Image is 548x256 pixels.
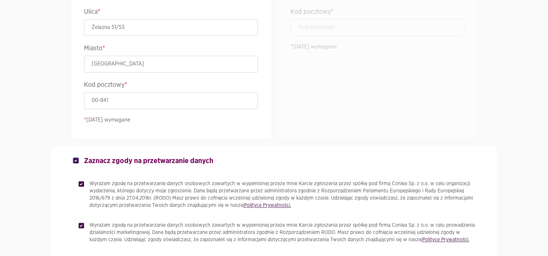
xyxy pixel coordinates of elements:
strong: Zaznacz zgody na przetwarzanie danych [84,157,213,165]
p: [DATE] wymagane [84,116,258,124]
input: Kod pocztowy [84,92,258,109]
legend: Miasto [84,43,258,56]
input: Kod pocztowy [290,19,464,36]
legend: Kod pocztowy [84,80,258,92]
a: Polityce Prywatności. [422,237,469,242]
a: Polityce Prywatności. [244,203,291,208]
legend: Ulica [84,7,258,19]
p: Wyrażam zgodę na przetwarzanie danych osobowych zawartych w wypełnionej przeze mnie Karcie zgłosz... [89,222,475,243]
p: Wyrażam zgodę na przetwarzanie danych osobowych zawartych w wypełnionej przeze mnie Karcie zgłosz... [89,180,475,209]
p: [DATE] wymagane [290,43,464,51]
input: Ulica [84,19,258,36]
legend: Kod pocztowy [290,7,464,19]
input: Miasto [84,56,258,72]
